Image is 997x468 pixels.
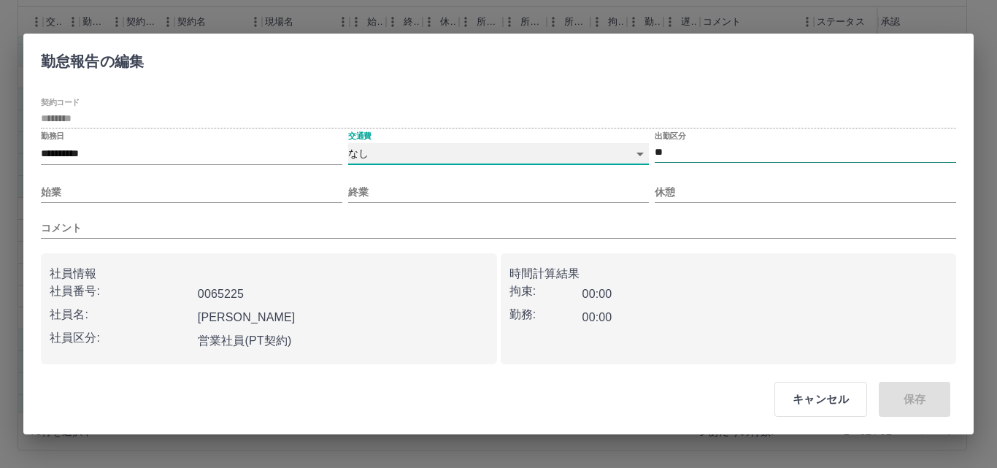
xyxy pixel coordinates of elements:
b: 00:00 [582,311,612,323]
b: 00:00 [582,288,612,300]
label: 出勤区分 [655,131,685,142]
label: 勤務日 [41,131,64,142]
button: キャンセル [774,382,867,417]
p: 社員情報 [50,265,488,283]
p: 時間計算結果 [509,265,948,283]
b: [PERSON_NAME] [198,311,296,323]
b: 0065225 [198,288,244,300]
label: 交通費 [348,131,372,142]
h2: 勤怠報告の編集 [23,34,161,83]
p: 拘束: [509,283,582,300]
b: 営業社員(PT契約) [198,334,292,347]
p: 社員区分: [50,329,192,347]
div: なし [348,143,650,164]
p: 社員番号: [50,283,192,300]
label: 契約コード [41,97,80,108]
p: 勤務: [509,306,582,323]
p: 社員名: [50,306,192,323]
